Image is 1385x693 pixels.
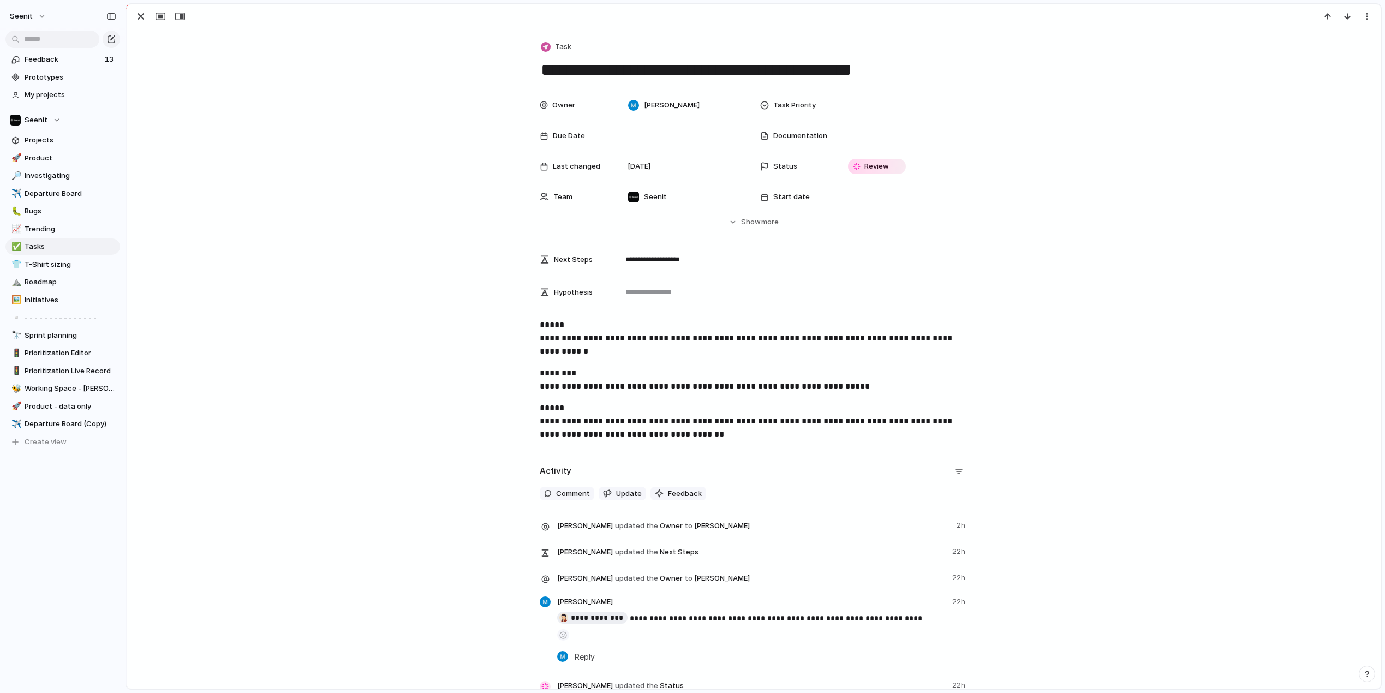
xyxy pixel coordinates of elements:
[5,363,120,379] div: 🚦Prioritization Live Record
[10,401,21,412] button: 🚀
[25,419,116,429] span: Departure Board (Copy)
[557,521,613,531] span: [PERSON_NAME]
[952,570,968,583] span: 22h
[554,287,593,298] span: Hypothesis
[10,206,21,217] button: 🐛
[5,309,120,326] div: ▫️- - - - - - - - - - - - - - -
[10,170,21,181] button: 🔎
[25,206,116,217] span: Bugs
[5,69,120,86] a: Prototypes
[25,89,116,100] span: My projects
[11,258,19,271] div: 👕
[11,205,19,218] div: 🐛
[539,39,575,55] button: Task
[557,573,613,584] span: [PERSON_NAME]
[952,544,968,557] span: 22h
[25,401,116,412] span: Product - data only
[557,678,946,693] span: Status
[11,170,19,182] div: 🔎
[685,573,692,584] span: to
[5,221,120,237] div: 📈Trending
[10,277,21,288] button: ⛰️
[773,100,816,111] span: Task Priority
[10,330,21,341] button: 🔭
[864,161,889,172] span: Review
[773,161,797,172] span: Status
[615,573,658,584] span: updated the
[5,8,52,25] button: Seenit
[5,327,120,344] a: 🔭Sprint planning
[5,132,120,148] a: Projects
[554,254,593,265] span: Next Steps
[25,295,116,306] span: Initiatives
[11,294,19,306] div: 🖼️
[11,418,19,431] div: ✈️
[11,365,19,377] div: 🚦
[10,188,21,199] button: ✈️
[5,398,120,415] a: 🚀Product - data only
[628,161,650,172] span: [DATE]
[5,292,120,308] div: 🖼️Initiatives
[553,161,600,172] span: Last changed
[741,217,761,228] span: Show
[5,87,120,103] a: My projects
[557,680,613,691] span: [PERSON_NAME]
[10,295,21,306] button: 🖼️
[25,241,116,252] span: Tasks
[25,277,116,288] span: Roadmap
[10,11,33,22] span: Seenit
[5,380,120,397] a: 🐝Working Space - [PERSON_NAME]
[556,488,590,499] span: Comment
[540,465,571,477] h2: Activity
[25,330,116,341] span: Sprint planning
[5,416,120,432] a: ✈️Departure Board (Copy)
[5,274,120,290] a: ⛰️Roadmap
[10,383,21,394] button: 🐝
[5,112,120,128] button: Seenit
[25,72,116,83] span: Prototypes
[25,312,116,323] span: - - - - - - - - - - - - - - -
[685,521,692,531] span: to
[11,347,19,360] div: 🚦
[5,150,120,166] a: 🚀Product
[761,217,779,228] span: more
[10,241,21,252] button: ✅
[25,135,116,146] span: Projects
[694,573,750,584] span: [PERSON_NAME]
[557,544,946,559] span: Next Steps
[25,224,116,235] span: Trending
[11,241,19,253] div: ✅
[11,276,19,289] div: ⛰️
[11,329,19,342] div: 🔭
[5,51,120,68] a: Feedback13
[25,348,116,359] span: Prioritization Editor
[957,518,968,531] span: 2h
[650,487,706,501] button: Feedback
[25,170,116,181] span: Investigating
[105,54,116,65] span: 13
[5,256,120,273] a: 👕T-Shirt sizing
[616,488,642,499] span: Update
[5,186,120,202] a: ✈️Departure Board
[555,41,571,52] span: Task
[952,678,968,691] span: 22h
[5,345,120,361] div: 🚦Prioritization Editor
[5,238,120,255] a: ✅Tasks
[10,224,21,235] button: 📈
[25,153,116,164] span: Product
[557,518,950,533] span: Owner
[10,312,21,323] button: ▫️
[615,680,658,691] span: updated the
[599,487,646,501] button: Update
[553,192,572,202] span: Team
[11,400,19,413] div: 🚀
[5,168,120,184] a: 🔎Investigating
